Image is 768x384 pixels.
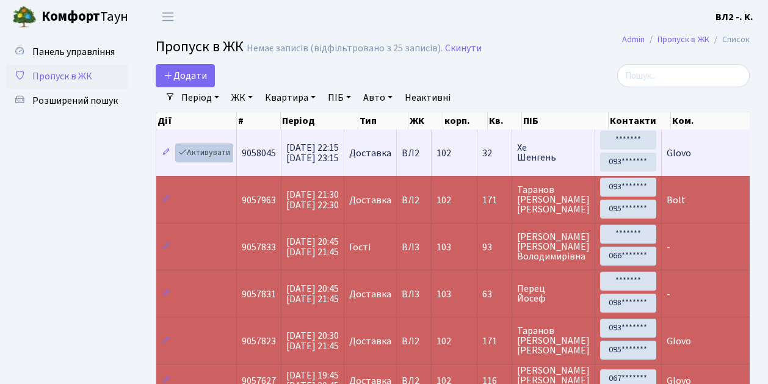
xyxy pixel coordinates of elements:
[242,194,276,207] span: 9057963
[237,112,281,129] th: #
[402,195,426,205] span: ВЛ2
[445,43,482,54] a: Скинути
[156,64,215,87] a: Додати
[482,289,507,299] span: 63
[437,147,451,160] span: 102
[242,147,276,160] span: 9058045
[667,335,691,348] span: Glovo
[617,64,750,87] input: Пошук...
[32,45,115,59] span: Панель управління
[482,195,507,205] span: 171
[32,94,118,107] span: Розширений пошук
[667,288,670,301] span: -
[402,289,426,299] span: ВЛ3
[286,235,339,259] span: [DATE] 20:45 [DATE] 21:45
[604,27,768,53] nav: breadcrumb
[402,148,426,158] span: ВЛ2
[286,141,339,165] span: [DATE] 22:15 [DATE] 23:15
[42,7,100,26] b: Комфорт
[176,87,224,108] a: Період
[517,232,590,261] span: [PERSON_NAME] [PERSON_NAME] Володимирівна
[349,195,391,205] span: Доставка
[437,241,451,254] span: 103
[242,288,276,301] span: 9057831
[260,87,321,108] a: Квартира
[175,143,233,162] a: Активувати
[286,282,339,306] span: [DATE] 20:45 [DATE] 21:45
[242,335,276,348] span: 9057823
[402,336,426,346] span: ВЛ2
[6,40,128,64] a: Панель управління
[482,336,507,346] span: 171
[658,33,709,46] a: Пропуск в ЖК
[517,326,590,355] span: Таранов [PERSON_NAME] [PERSON_NAME]
[609,112,671,129] th: Контакти
[349,336,391,346] span: Доставка
[242,241,276,254] span: 9057833
[12,5,37,29] img: logo.png
[358,87,397,108] a: Авто
[517,284,590,303] span: Перец Йосеф
[437,335,451,348] span: 102
[437,288,451,301] span: 103
[247,43,443,54] div: Немає записів (відфільтровано з 25 записів).
[667,241,670,254] span: -
[408,112,443,129] th: ЖК
[286,329,339,353] span: [DATE] 20:30 [DATE] 21:45
[488,112,522,129] th: Кв.
[522,112,608,129] th: ПІБ
[6,64,128,89] a: Пропуск в ЖК
[517,143,590,162] span: Хе Шенгень
[667,194,686,207] span: Bolt
[164,69,207,82] span: Додати
[156,112,237,129] th: Дії
[349,242,371,252] span: Гості
[42,7,128,27] span: Таун
[323,87,356,108] a: ПІБ
[281,112,358,129] th: Період
[667,147,691,160] span: Glovo
[153,7,183,27] button: Переключити навігацію
[358,112,408,129] th: Тип
[286,188,339,212] span: [DATE] 21:30 [DATE] 22:30
[709,33,750,46] li: Список
[349,148,391,158] span: Доставка
[622,33,645,46] a: Admin
[226,87,258,108] a: ЖК
[443,112,488,129] th: корп.
[6,89,128,113] a: Розширений пошук
[400,87,455,108] a: Неактивні
[437,194,451,207] span: 102
[402,242,426,252] span: ВЛ3
[482,148,507,158] span: 32
[32,70,92,83] span: Пропуск в ЖК
[482,242,507,252] span: 93
[156,36,244,57] span: Пропуск в ЖК
[349,289,391,299] span: Доставка
[517,185,590,214] span: Таранов [PERSON_NAME] [PERSON_NAME]
[715,10,753,24] a: ВЛ2 -. К.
